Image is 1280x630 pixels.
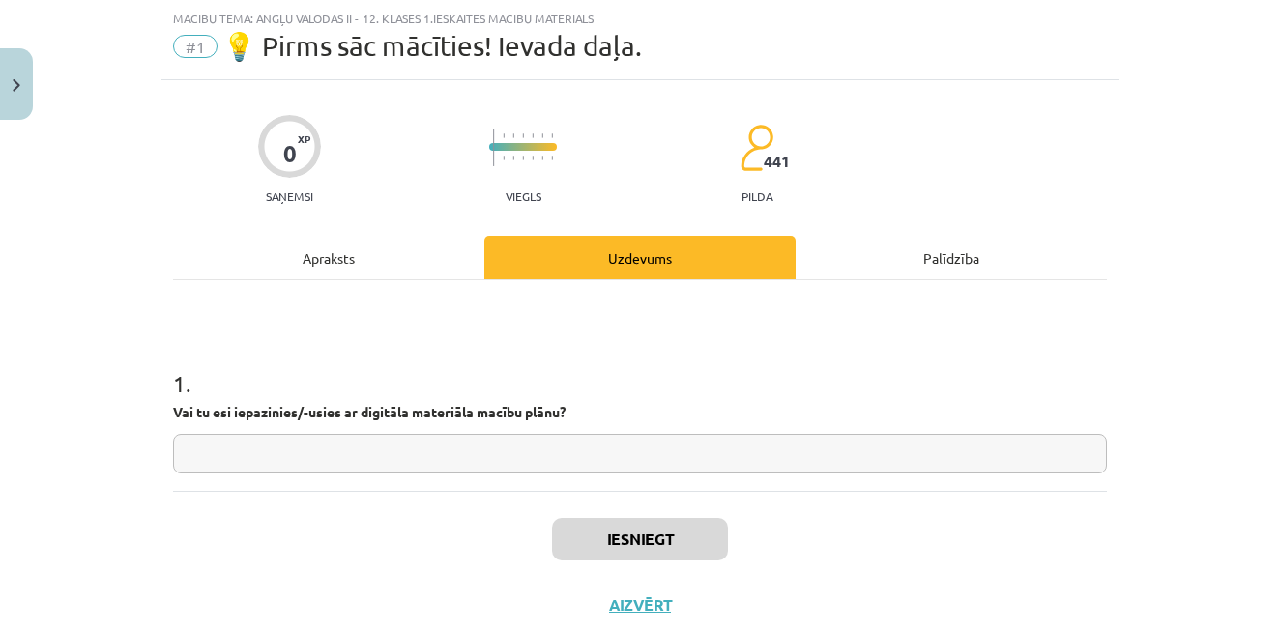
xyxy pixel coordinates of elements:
strong: Vai tu esi iepazinies/-usies ar digitāla materiāla macību plānu? [173,403,566,420]
div: Uzdevums [484,236,796,279]
div: 0 [283,140,297,167]
span: #1 [173,35,218,58]
div: Apraksts [173,236,484,279]
span: 441 [764,153,790,170]
h1: 1 . [173,336,1107,396]
div: Palīdzība [796,236,1107,279]
div: Mācību tēma: Angļu valodas ii - 12. klases 1.ieskaites mācību materiāls [173,12,1107,25]
p: Viegls [506,189,541,203]
img: icon-long-line-d9ea69661e0d244f92f715978eff75569469978d946b2353a9bb055b3ed8787d.svg [493,129,495,166]
img: icon-short-line-57e1e144782c952c97e751825c79c345078a6d821885a25fce030b3d8c18986b.svg [541,156,543,160]
p: Saņemsi [258,189,321,203]
span: XP [298,133,310,144]
button: Aizvērt [603,595,677,615]
img: icon-short-line-57e1e144782c952c97e751825c79c345078a6d821885a25fce030b3d8c18986b.svg [541,133,543,138]
img: icon-short-line-57e1e144782c952c97e751825c79c345078a6d821885a25fce030b3d8c18986b.svg [551,156,553,160]
img: icon-short-line-57e1e144782c952c97e751825c79c345078a6d821885a25fce030b3d8c18986b.svg [512,133,514,138]
img: icon-short-line-57e1e144782c952c97e751825c79c345078a6d821885a25fce030b3d8c18986b.svg [532,156,534,160]
img: icon-short-line-57e1e144782c952c97e751825c79c345078a6d821885a25fce030b3d8c18986b.svg [522,133,524,138]
img: icon-close-lesson-0947bae3869378f0d4975bcd49f059093ad1ed9edebbc8119c70593378902aed.svg [13,79,20,92]
img: icon-short-line-57e1e144782c952c97e751825c79c345078a6d821885a25fce030b3d8c18986b.svg [512,156,514,160]
p: pilda [742,189,772,203]
img: icon-short-line-57e1e144782c952c97e751825c79c345078a6d821885a25fce030b3d8c18986b.svg [503,156,505,160]
img: students-c634bb4e5e11cddfef0936a35e636f08e4e9abd3cc4e673bd6f9a4125e45ecb1.svg [740,124,773,172]
span: 💡 Pirms sāc mācīties! Ievada daļa. [222,30,642,62]
img: icon-short-line-57e1e144782c952c97e751825c79c345078a6d821885a25fce030b3d8c18986b.svg [522,156,524,160]
img: icon-short-line-57e1e144782c952c97e751825c79c345078a6d821885a25fce030b3d8c18986b.svg [503,133,505,138]
button: Iesniegt [552,518,728,560]
img: icon-short-line-57e1e144782c952c97e751825c79c345078a6d821885a25fce030b3d8c18986b.svg [532,133,534,138]
img: icon-short-line-57e1e144782c952c97e751825c79c345078a6d821885a25fce030b3d8c18986b.svg [551,133,553,138]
